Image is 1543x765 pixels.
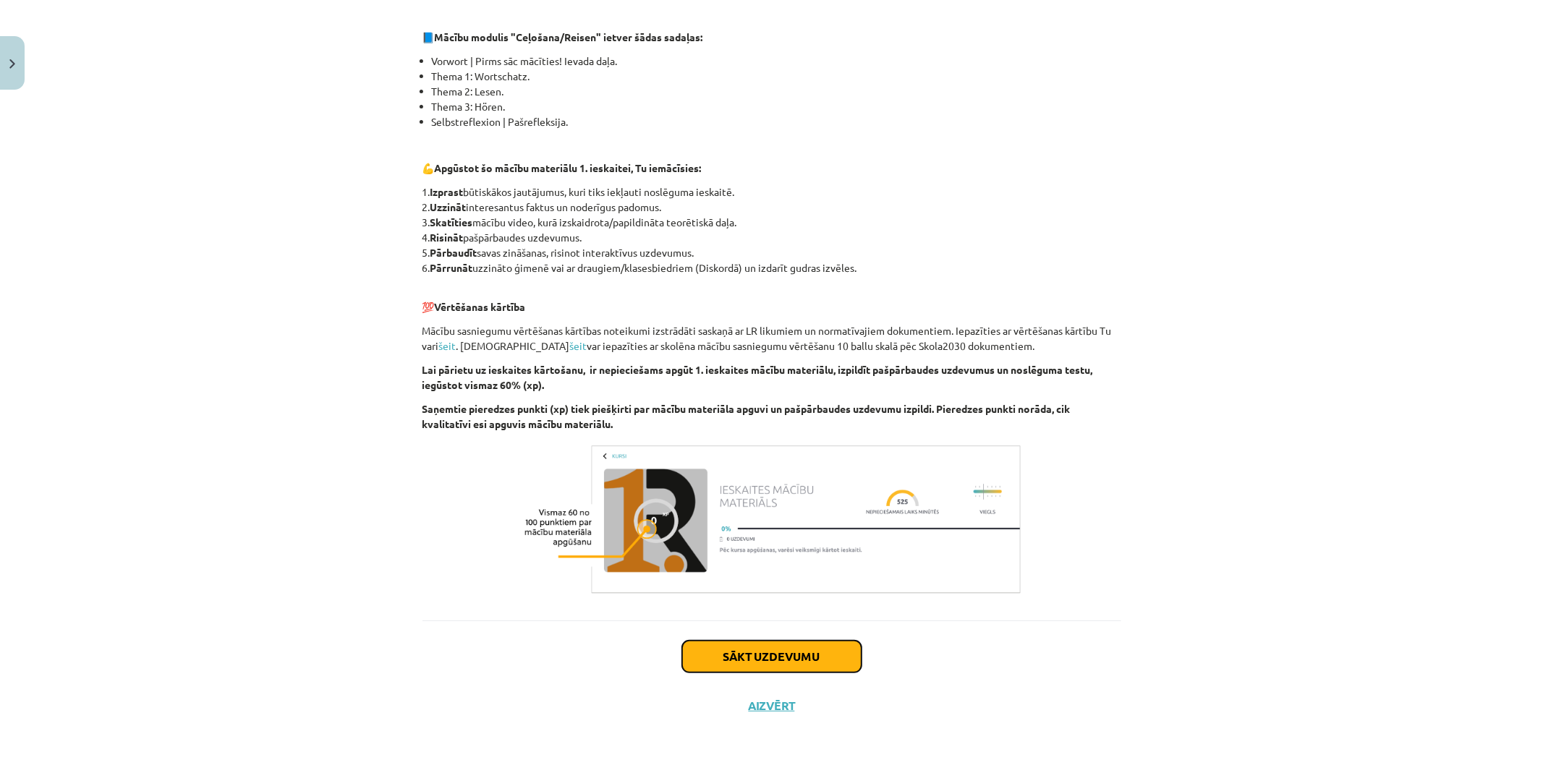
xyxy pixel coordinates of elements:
[682,641,862,672] button: Sākt uzdevumu
[422,184,1121,275] p: 1. būtiskākos jautājumus, kuri tiks iekļauti noslēguma ieskaitē. 2. interesantus faktus un noderī...
[439,339,456,352] a: šeit
[9,59,15,69] img: icon-close-lesson-0947bae3869378f0d4975bcd49f059093ad1ed9edebbc8119c70593378902aed.svg
[570,339,587,352] a: šeit
[432,99,1121,114] li: Thema 3: Hören.
[432,84,1121,99] li: Thema 2: Lesen.
[430,200,467,213] b: Uzzināt
[744,698,799,713] button: Aizvērt
[422,323,1121,354] p: Mācību sasniegumu vērtēšanas kārtības noteikumi izstrādāti saskaņā ar LR likumiem un normatīvajie...
[422,363,1093,391] strong: Lai pārietu uz ieskaites kārtošanu, ir nepieciešams apgūt 1. ieskaites mācību materiālu, izpildīt...
[432,69,1121,84] li: Thema 1: Wortschatz.
[430,215,473,228] b: Skatīties
[432,114,1121,129] li: Selbstreflexion | Pašrefleksija.
[435,30,703,43] strong: Mācību modulis "Ceļošana/Reisen" ietver šādas sadaļas:
[422,30,1121,45] p: 📘
[430,185,464,198] b: Izprast
[430,246,477,259] b: Pārbaudīt
[435,300,526,313] b: Vērtēšanas kārtība
[422,284,1121,315] p: 💯
[435,161,702,174] b: Apgūstot šo mācību materiālu 1. ieskaitei, Tu iemācīsies:
[430,261,473,274] b: Pārrunāt
[432,54,1121,69] li: Vorwort | Pirms sāc mācīties! Ievada daļa.
[430,231,464,244] b: Risināt
[422,161,1121,176] p: 💪
[422,402,1071,430] strong: Saņemtie pieredzes punkti (xp) tiek piešķirti par mācību materiāla apguvi un pašpārbaudes uzdevum...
